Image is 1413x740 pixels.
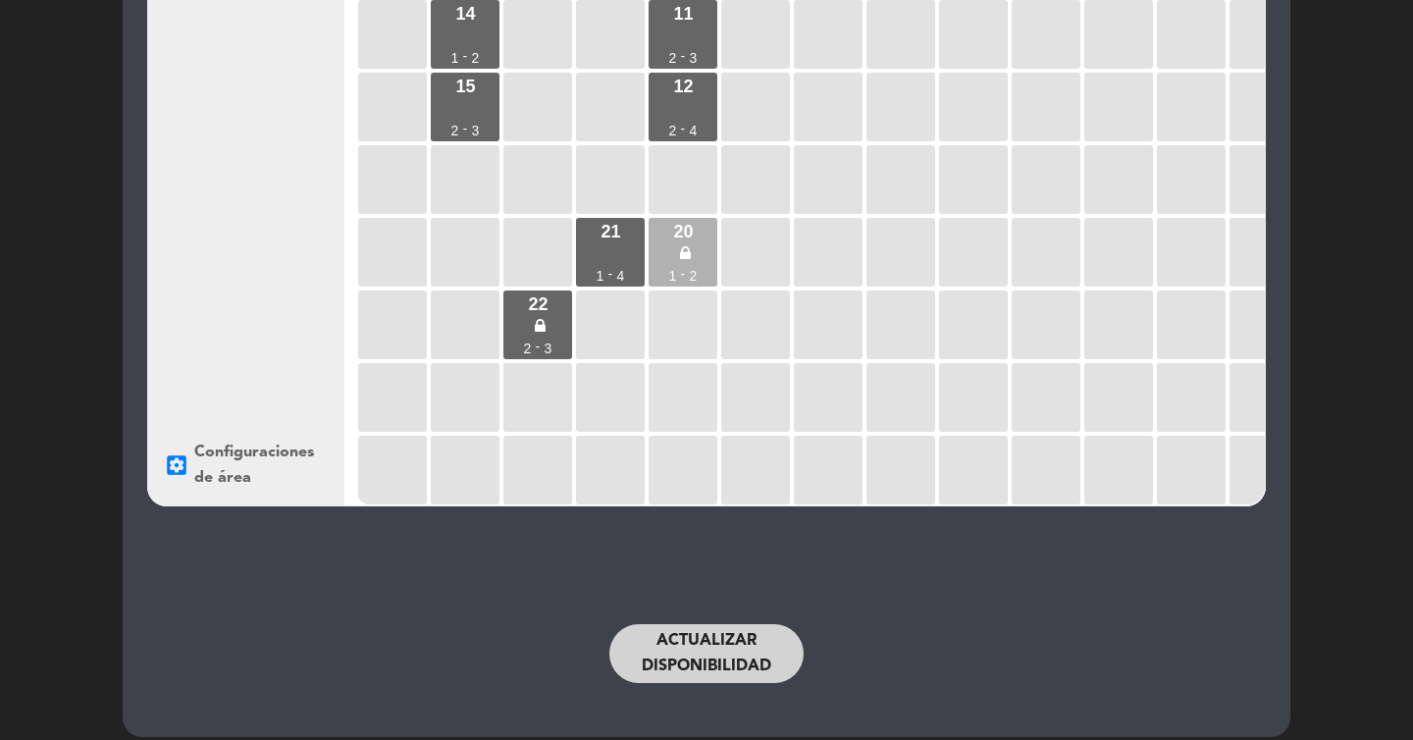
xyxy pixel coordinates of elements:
div: - [463,122,468,135]
div: 20 [673,223,693,240]
i: settings_applications [164,452,189,478]
div: 2 [524,342,532,355]
div: 3 [472,124,480,137]
div: Configuraciones de área [164,440,329,491]
div: 1 [451,51,459,65]
div: 3 [690,51,698,65]
div: - [536,340,541,353]
div: - [681,122,686,135]
div: 3 [545,342,552,355]
div: 22 [528,295,548,313]
div: 2 [472,51,480,65]
div: 2 [451,124,459,137]
div: 15 [455,78,475,95]
div: - [681,49,686,63]
div: 2 [669,51,677,65]
div: 14 [455,5,475,23]
div: 21 [601,223,620,240]
div: - [463,49,468,63]
div: 2 [669,124,677,137]
div: 11 [673,5,693,23]
button: Actualizar disponibilidad [609,624,804,683]
div: 12 [673,78,693,95]
div: 4 [690,124,698,137]
div: 1 [669,269,677,283]
div: - [608,267,613,281]
div: 4 [617,269,625,283]
div: - [681,267,686,281]
div: 1 [597,269,604,283]
div: 2 [690,269,698,283]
